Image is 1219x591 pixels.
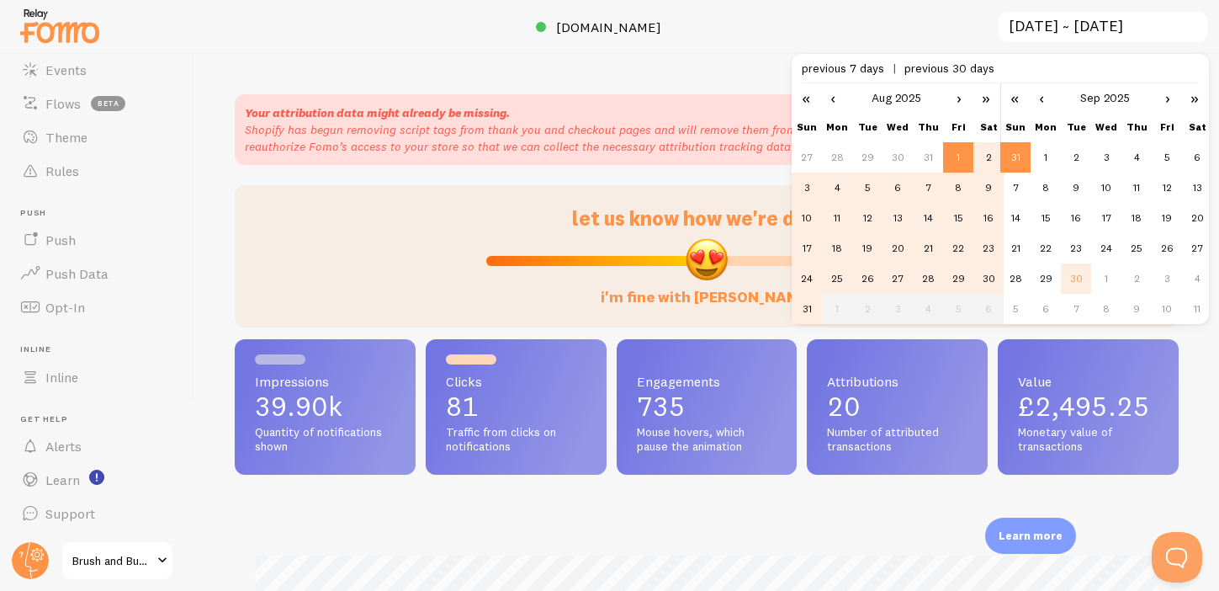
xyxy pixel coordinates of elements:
span: Brush and Bubbles [72,551,152,571]
span: let us know how we're doing! [572,205,842,231]
td: 02/10/2025 [1121,264,1152,294]
p: 20 [827,393,967,420]
th: Wed [1091,112,1121,142]
span: Flows [45,95,81,112]
td: 21/08/2025 [913,233,943,264]
td: 12/09/2025 [1152,173,1182,203]
a: « [1000,83,1029,112]
span: Number of attributed transactions [827,425,967,455]
span: Traffic from clicks on notifications [446,425,586,455]
a: » [1180,83,1209,112]
th: Sun [792,112,822,142]
td: 05/09/2025 [1152,142,1182,173]
td: 13/09/2025 [1182,173,1212,203]
td: 04/08/2025 [822,173,852,203]
span: Monetary value of transactions [1018,425,1158,455]
td: 06/08/2025 [882,173,913,203]
td: 05/09/2025 [943,294,973,324]
td: 04/10/2025 [1182,264,1212,294]
th: Fri [1152,112,1182,142]
img: emoji.png [684,237,729,282]
span: Alerts [45,438,82,455]
iframe: Help Scout Beacon - Open [1152,532,1202,583]
th: Mon [1031,112,1061,142]
td: 02/09/2025 [852,294,882,324]
td: 01/10/2025 [1091,264,1121,294]
td: 25/09/2025 [1121,233,1152,264]
td: 27/09/2025 [1182,233,1212,264]
span: Learn [45,471,80,488]
span: beta [91,96,125,111]
td: 28/08/2025 [913,264,943,294]
th: Sat [973,112,1004,142]
td: 03/10/2025 [1152,264,1182,294]
td: 01/09/2025 [1031,142,1061,173]
td: 22/09/2025 [1031,233,1061,264]
a: 2025 [1104,90,1130,105]
td: 28/09/2025 [1000,264,1031,294]
td: 20/08/2025 [882,233,913,264]
th: Wed [882,112,913,142]
a: Aug [872,90,892,105]
td: 15/08/2025 [943,203,973,233]
td: 10/10/2025 [1152,294,1182,324]
span: Rules [45,162,79,179]
a: Push [10,223,183,257]
td: 11/08/2025 [822,203,852,233]
a: Alerts [10,429,183,463]
p: Shopify has begun removing script tags from thank you and checkout pages and will remove them fro... [245,121,1044,155]
label: i'm fine with [PERSON_NAME] [601,271,813,307]
a: Events [10,53,183,87]
td: 07/09/2025 [1000,173,1031,203]
a: Support [10,497,183,530]
span: Push [20,208,183,219]
td: 26/08/2025 [852,264,882,294]
th: Sun [1000,112,1031,142]
td: 28/07/2025 [822,142,852,173]
td: 18/09/2025 [1121,203,1152,233]
div: Learn more [985,518,1076,554]
td: 09/08/2025 [973,173,1004,203]
td: 14/08/2025 [913,203,943,233]
a: Push Data [10,257,183,290]
td: 02/08/2025 [973,142,1004,173]
svg: <p>Watch New Feature Tutorials!</p> [89,470,104,485]
td: 24/08/2025 [792,264,822,294]
strong: Your attribution data might already be missing. [245,105,510,120]
td: 19/08/2025 [852,233,882,264]
a: Inline [10,360,183,394]
td: 02/09/2025 [1061,142,1091,173]
a: Theme [10,120,183,154]
td: 31/08/2025 [792,294,822,324]
a: » [972,83,1000,112]
span: previous 30 days [904,61,994,76]
p: 39.90k [255,393,395,420]
td: 17/08/2025 [792,233,822,264]
span: Value [1018,375,1158,388]
td: 27/08/2025 [882,264,913,294]
p: Learn more [999,528,1063,544]
span: Engagements [637,375,777,388]
td: 05/10/2025 [1000,294,1031,324]
td: 26/09/2025 [1152,233,1182,264]
td: 07/08/2025 [913,173,943,203]
td: 13/08/2025 [882,203,913,233]
td: 15/09/2025 [1031,203,1061,233]
span: Quantity of notifications shown [255,425,395,455]
span: Impressions [255,375,395,388]
td: 09/10/2025 [1121,294,1152,324]
span: Support [45,505,95,522]
td: 23/09/2025 [1061,233,1091,264]
td: 27/07/2025 [792,142,822,173]
a: Rules [10,154,183,188]
span: Get Help [20,414,183,425]
span: Push Data [45,265,109,282]
a: 2025 [895,90,921,105]
th: Mon [822,112,852,142]
td: 31/07/2025 [913,142,943,173]
span: Clicks [446,375,586,388]
td: 04/09/2025 [1121,142,1152,173]
td: 31/08/2025 [1000,142,1031,173]
p: 735 [637,393,777,420]
td: 11/10/2025 [1182,294,1212,324]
